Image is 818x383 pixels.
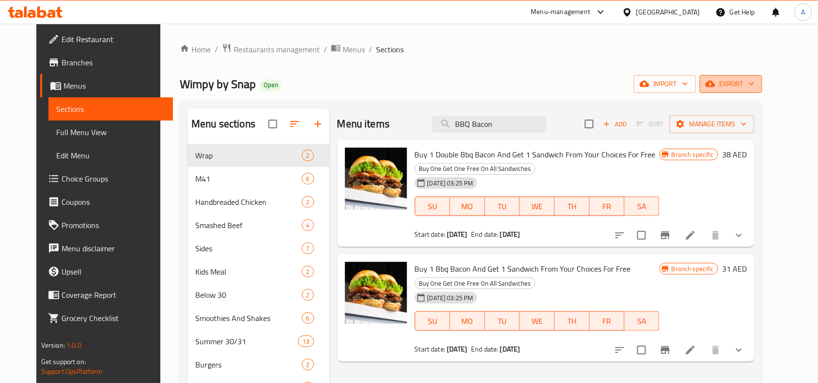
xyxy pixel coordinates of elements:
[302,198,314,207] span: 2
[63,80,165,92] span: Menus
[302,291,314,300] span: 2
[415,197,450,216] button: SU
[432,116,547,133] input: search
[485,197,520,216] button: TU
[40,237,173,260] a: Menu disclaimer
[415,277,535,289] div: Buy One Get One Free On All Sandwiches
[636,7,700,17] div: [GEOGRAPHIC_DATA]
[188,330,330,353] div: Summer 30/3113
[722,148,747,161] h6: 38 AED
[195,196,301,208] div: Handbreaded Chicken
[48,144,173,167] a: Edit Menu
[369,44,372,55] li: /
[48,97,173,121] a: Sections
[625,197,660,216] button: SA
[62,173,165,184] span: Choice Groups
[195,312,301,324] span: Smoothies And Shakes
[191,117,255,131] h2: Menu sections
[602,119,628,130] span: Add
[188,353,330,376] div: Burgers2
[559,314,586,328] span: TH
[424,293,477,303] span: [DATE] 03:25 PM
[599,117,630,132] button: Add
[40,306,173,330] a: Grocery Checklist
[608,338,631,362] button: sort-choices
[727,224,751,247] button: show more
[654,224,677,247] button: Branch-specific-item
[298,336,314,347] div: items
[195,359,301,370] span: Burgers
[302,196,314,208] div: items
[424,179,477,188] span: [DATE] 03:25 PM
[41,339,65,352] span: Version:
[733,230,745,241] svg: Show Choices
[195,266,301,277] div: Kids Meal
[685,344,696,356] a: Edit menu item
[555,311,590,331] button: TH
[677,118,747,130] span: Manage items
[302,151,314,160] span: 2
[415,228,446,241] span: Start date:
[415,163,535,174] span: Buy One Get One Free On All Sandwiches
[450,197,485,216] button: MO
[302,243,314,254] div: items
[733,344,745,356] svg: Show Choices
[263,114,283,134] span: Select all sections
[337,117,390,131] h2: Menu items
[195,219,301,231] span: Smashed Beef
[188,283,330,306] div: Below 302
[594,314,621,328] span: FR
[324,44,327,55] li: /
[195,289,301,301] span: Below 30
[62,57,165,68] span: Branches
[668,264,718,274] span: Branch specific
[188,306,330,330] div: Smoothies And Shakes6
[524,314,551,328] span: WE
[195,336,298,347] span: Summer 30/31
[180,73,256,95] span: Wimpy by Snap
[700,75,762,93] button: export
[62,243,165,254] span: Menu disclaimer
[670,115,755,133] button: Manage items
[260,81,282,89] span: Open
[302,266,314,277] div: items
[302,312,314,324] div: items
[195,150,301,161] span: Wrap
[41,355,86,368] span: Get support on:
[343,44,365,55] span: Menus
[631,225,652,245] span: Select to update
[802,7,805,17] span: A
[302,221,314,230] span: 4
[625,311,660,331] button: SA
[188,237,330,260] div: Sides7
[415,261,631,276] span: Buy 1 Bbq Bacon And Get 1 Sandwich From Your Choices For Free
[454,199,481,214] span: MO
[302,173,314,184] div: items
[302,289,314,301] div: items
[302,359,314,370] div: items
[302,219,314,231] div: items
[195,173,301,184] span: M41
[345,262,407,324] img: Buy 1 Bbq Bacon And Get 1 Sandwich From Your Choices For Free
[471,228,498,241] span: End date:
[62,266,165,277] span: Upsell
[419,314,446,328] span: SU
[471,343,498,355] span: End date:
[302,360,314,369] span: 2
[629,314,656,328] span: SA
[302,174,314,184] span: 6
[40,28,173,51] a: Edit Restaurant
[590,311,625,331] button: FR
[40,74,173,97] a: Menus
[685,230,696,241] a: Edit menu item
[608,224,631,247] button: sort-choices
[579,114,599,134] span: Select section
[599,117,630,132] span: Add item
[40,214,173,237] a: Promotions
[415,278,535,289] span: Buy One Get One Free On All Sandwiches
[485,311,520,331] button: TU
[48,121,173,144] a: Full Menu View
